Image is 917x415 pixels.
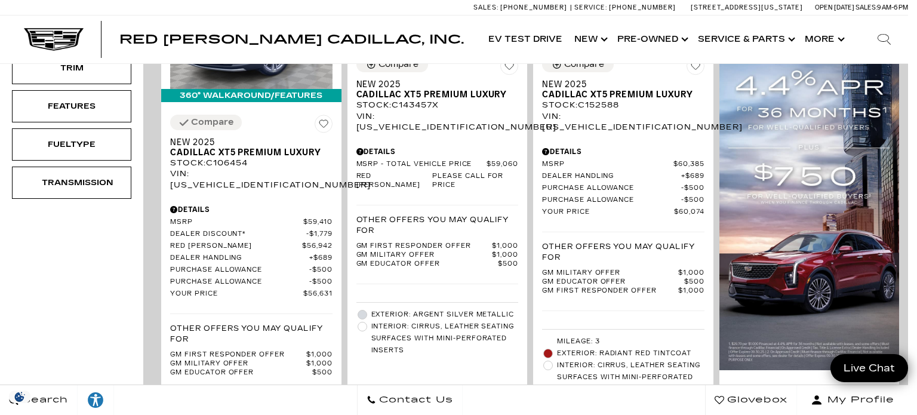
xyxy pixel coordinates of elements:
[681,172,704,181] span: $689
[371,321,519,356] span: Interior: Cirrus, Leather seating surfaces with mini-perforated inserts
[542,269,678,278] span: GM Military Offer
[681,184,704,193] span: $500
[678,287,704,296] span: $1,000
[170,218,333,227] a: MSRP $59,410
[356,160,487,169] span: MSRP - Total Vehicle Price
[609,4,676,11] span: [PHONE_NUMBER]
[78,391,113,409] div: Explore your accessibility options
[12,90,131,122] div: FeaturesFeatures
[542,278,684,287] span: GM Educator Offer
[42,62,101,75] div: Trim
[678,269,704,278] span: $1,000
[170,137,324,147] span: New 2025
[542,100,704,110] div: Stock : C152588
[356,251,493,260] span: GM Military Offer
[357,385,463,415] a: Contact Us
[19,392,68,408] span: Search
[542,278,704,287] a: GM Educator Offer $500
[119,32,464,47] span: Red [PERSON_NAME] Cadillac, Inc.
[42,176,101,189] div: Transmission
[542,90,696,100] span: Cadillac XT5 Premium Luxury
[306,359,333,368] span: $1,000
[170,290,303,299] span: Your Price
[498,260,518,269] span: $500
[42,100,101,113] div: Features
[542,160,704,169] a: MSRP $60,385
[487,160,518,169] span: $59,060
[542,172,704,181] a: Dealer Handling $689
[473,4,498,11] span: Sales:
[856,4,877,11] span: Sales:
[473,4,570,11] a: Sales: [PHONE_NUMBER]
[170,323,333,345] p: Other Offers You May Qualify For
[356,251,519,260] a: GM Military Offer $1,000
[356,57,428,72] button: Compare Vehicle
[542,172,681,181] span: Dealer Handling
[823,392,894,408] span: My Profile
[860,16,908,63] div: Search
[356,160,519,169] a: MSRP - Total Vehicle Price $59,060
[170,230,306,239] span: Dealer Discount*
[542,57,614,72] button: Compare Vehicle
[432,172,518,190] span: Please call for price
[42,138,101,151] div: Fueltype
[312,368,333,377] span: $500
[568,16,611,63] a: New
[542,269,704,278] a: GM Military Offer $1,000
[542,196,681,205] span: Purchase Allowance
[170,254,309,263] span: Dealer Handling
[6,391,33,403] section: Click to Open Cookie Consent Modal
[356,111,519,133] div: VIN: [US_VEHICLE_IDENTIFICATION_NUMBER]
[24,28,84,51] a: Cadillac Dark Logo with Cadillac White Text
[356,79,510,90] span: New 2025
[379,59,419,70] div: Compare
[170,351,333,359] a: GM First Responder Offer $1,000
[356,172,519,190] a: Red [PERSON_NAME] Please call for price
[170,368,333,377] a: GM Educator Offer $500
[306,351,333,359] span: $1,000
[492,242,518,251] span: $1,000
[356,260,498,269] span: GM Educator Offer
[356,90,510,100] span: Cadillac XT5 Premium Luxury
[542,287,704,296] a: GM First Responder Offer $1,000
[170,266,333,275] a: Purchase Allowance $500
[542,208,704,217] a: Your Price $60,074
[692,16,799,63] a: Service & Parts
[371,309,519,321] span: Exterior: Argent Silver Metallic
[557,348,704,359] span: Exterior: Radiant Red Tintcoat
[564,59,604,70] div: Compare
[191,117,233,128] div: Compare
[309,266,333,275] span: $500
[542,160,673,169] span: MSRP
[170,351,306,359] span: GM First Responder Offer
[687,57,704,79] button: Save Vehicle
[542,241,704,263] p: Other Offers You May Qualify For
[309,278,333,287] span: $500
[570,4,679,11] a: Service: [PHONE_NUMBER]
[170,218,303,227] span: MSRP
[799,16,848,63] button: More
[170,168,333,190] div: VIN: [US_VEHICLE_IDENTIFICATION_NUMBER]
[170,242,302,251] span: Red [PERSON_NAME]
[170,158,333,168] div: Stock : C106454
[315,115,333,137] button: Save Vehicle
[119,33,464,45] a: Red [PERSON_NAME] Cadillac, Inc.
[170,290,333,299] a: Your Price $56,631
[170,359,333,368] a: GM Military Offer $1,000
[170,230,333,239] a: Dealer Discount* $1,779
[674,208,704,217] span: $60,074
[542,79,704,100] a: New 2025Cadillac XT5 Premium Luxury
[170,368,312,377] span: GM Educator Offer
[12,52,131,84] div: TrimTrim
[170,115,242,130] button: Vehicle Added To Compare List
[170,278,309,287] span: Purchase Allowance
[170,266,309,275] span: Purchase Allowance
[542,184,681,193] span: Purchase Allowance
[673,160,704,169] span: $60,385
[302,242,333,251] span: $56,942
[170,278,333,287] a: Purchase Allowance $500
[12,167,131,199] div: TransmissionTransmission
[303,218,333,227] span: $59,410
[542,287,678,296] span: GM First Responder Offer
[500,4,567,11] span: [PHONE_NUMBER]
